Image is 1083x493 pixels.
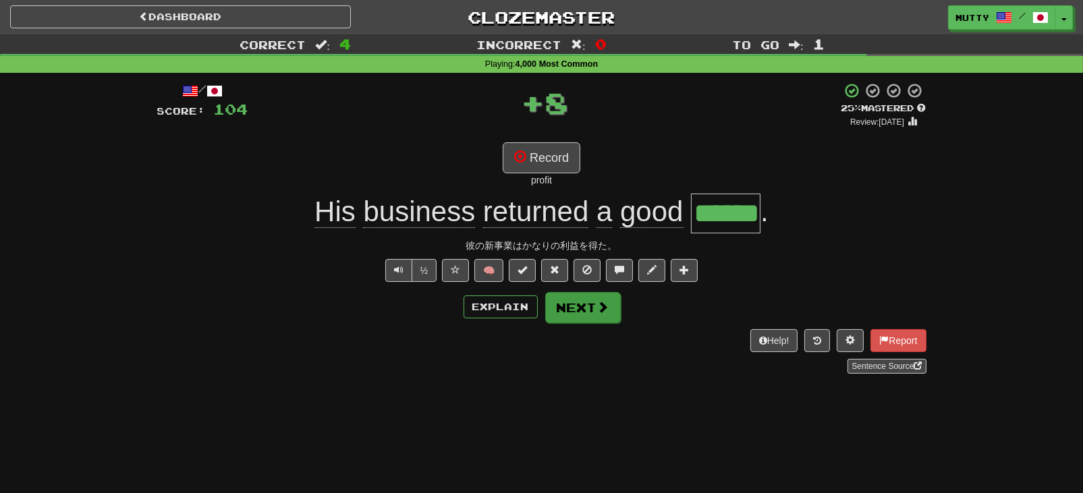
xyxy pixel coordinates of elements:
button: Edit sentence (alt+d) [638,259,665,282]
span: 25 % [841,103,862,113]
span: good [620,196,683,228]
div: profit [157,173,926,187]
button: Record [503,142,580,173]
span: : [789,39,804,51]
button: Play sentence audio (ctl+space) [385,259,412,282]
button: Reset to 0% Mastered (alt+r) [541,259,568,282]
span: Score: [157,105,206,117]
span: 0 [595,36,607,52]
button: ½ [412,259,437,282]
a: Clozemaster [371,5,712,29]
button: Favorite sentence (alt+f) [442,259,469,282]
a: mutty / [948,5,1056,30]
button: Report [870,329,926,352]
a: Dashboard [10,5,351,28]
span: business [363,196,475,228]
span: a [596,196,612,228]
span: / [1019,11,1026,20]
span: returned [483,196,588,228]
span: . [760,196,769,227]
button: Add to collection (alt+a) [671,259,698,282]
span: + [521,82,545,123]
small: Review: [DATE] [850,117,904,127]
button: Explain [464,295,538,318]
button: 🧠 [474,259,503,282]
span: mutty [955,11,989,24]
span: To go [732,38,779,51]
span: 4 [339,36,351,52]
button: Set this sentence to 100% Mastered (alt+m) [509,259,536,282]
span: His [314,196,356,228]
button: Round history (alt+y) [804,329,830,352]
button: Ignore sentence (alt+i) [574,259,601,282]
span: 1 [813,36,825,52]
div: / [157,82,248,99]
div: Text-to-speech controls [383,259,437,282]
button: Next [545,292,621,323]
span: 8 [545,86,568,119]
span: Incorrect [476,38,561,51]
a: Sentence Source [848,359,926,374]
button: Discuss sentence (alt+u) [606,259,633,282]
div: 彼の新事業はかなりの利益を得た。 [157,239,926,252]
button: Help! [750,329,798,352]
span: : [315,39,330,51]
span: 104 [214,100,248,117]
div: Mastered [841,103,926,115]
strong: 4,000 Most Common [516,59,598,69]
span: : [571,39,586,51]
span: Correct [240,38,306,51]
